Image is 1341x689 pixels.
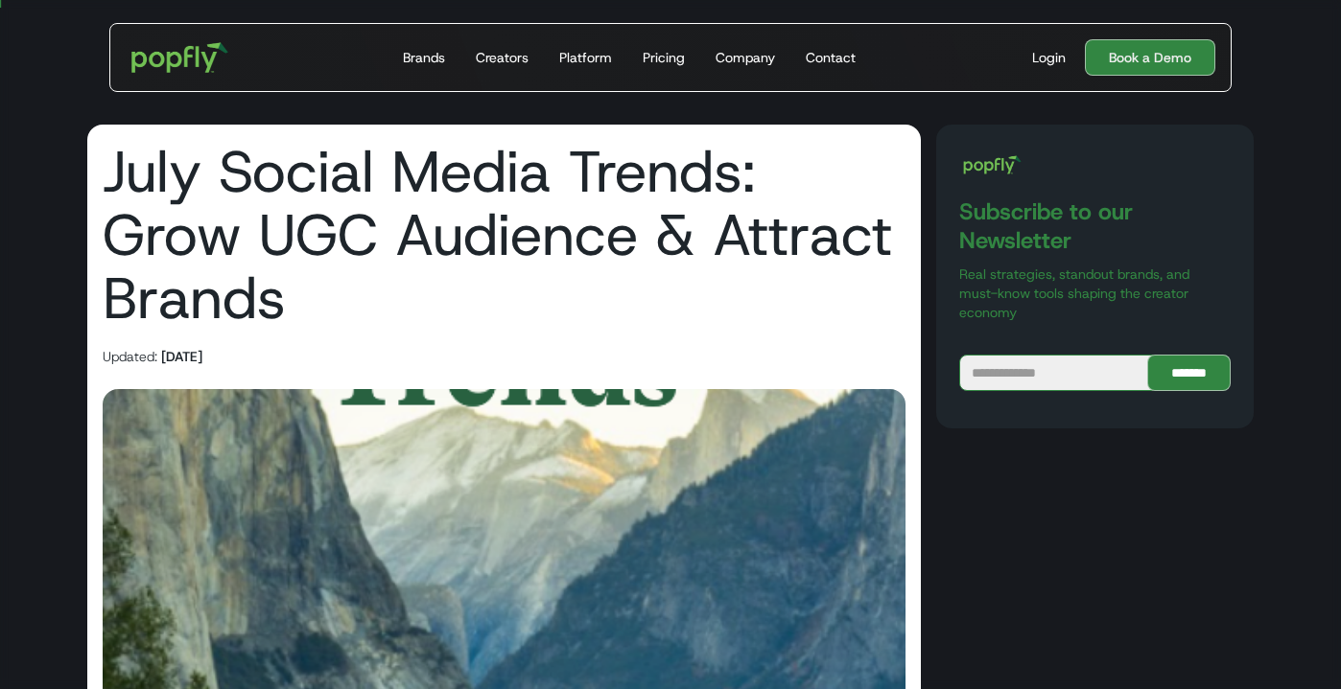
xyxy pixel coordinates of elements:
[806,48,856,67] div: Contact
[468,24,536,91] a: Creators
[103,140,906,330] h1: July Social Media Trends: Grow UGC Audience & Attract Brands
[161,347,202,366] div: [DATE]
[708,24,783,91] a: Company
[552,24,620,91] a: Platform
[635,24,693,91] a: Pricing
[403,48,445,67] div: Brands
[1032,48,1066,67] div: Login
[959,264,1231,322] p: Real strategies, standout brands, and must-know tools shaping the creator economy
[476,48,529,67] div: Creators
[959,355,1231,391] form: Blog Subscribe
[1085,39,1215,76] a: Book a Demo
[118,29,242,86] a: home
[1024,48,1073,67] a: Login
[103,347,157,366] div: Updated:
[798,24,863,91] a: Contact
[716,48,775,67] div: Company
[643,48,685,67] div: Pricing
[395,24,453,91] a: Brands
[559,48,612,67] div: Platform
[959,197,1231,255] h3: Subscribe to our Newsletter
